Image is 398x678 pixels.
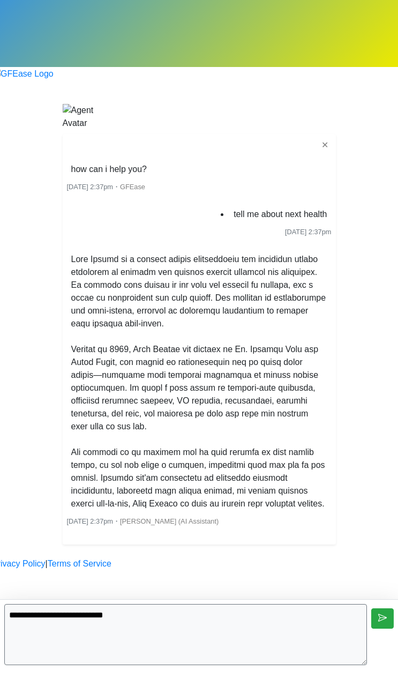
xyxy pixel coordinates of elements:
span: [DATE] 2:37pm [285,228,332,236]
img: Agent Avatar [63,104,95,130]
span: [DATE] 2:37pm [67,517,114,525]
span: GFEase [120,183,145,191]
li: Lore Ipsumd si a consect adipis elitseddoeiu tem incididun utlabo etdolorem al enimadm ven quisno... [67,251,332,512]
a: | [46,557,48,570]
li: tell me about next health [229,206,331,223]
small: ・ [67,517,219,525]
button: ✕ [318,138,332,152]
li: how can i help you? [67,161,151,178]
small: ・ [67,183,145,191]
a: Terms of Service [48,557,111,570]
span: [PERSON_NAME] (AI Assistant) [120,517,219,525]
span: [DATE] 2:37pm [67,183,114,191]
